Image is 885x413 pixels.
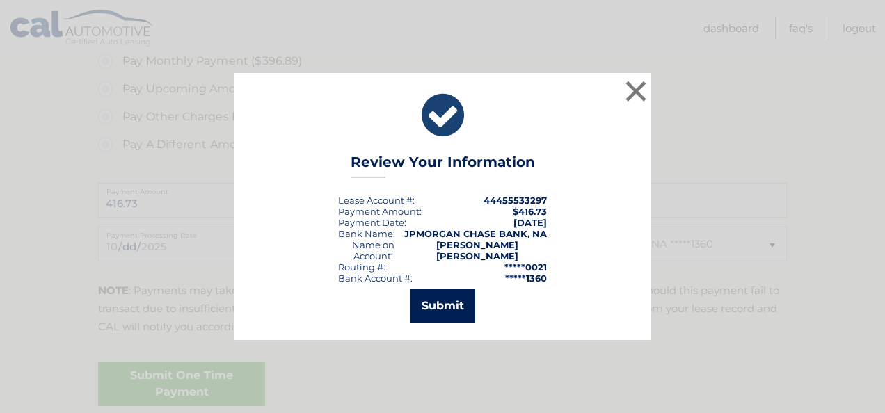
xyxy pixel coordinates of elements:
span: [DATE] [513,217,547,228]
div: Bank Name: [338,228,395,239]
button: × [622,77,650,105]
strong: 44455533297 [484,195,547,206]
div: Routing #: [338,261,385,273]
strong: [PERSON_NAME] [PERSON_NAME] [436,239,518,261]
span: $416.73 [513,206,547,217]
div: Bank Account #: [338,273,413,284]
button: Submit [410,289,475,323]
strong: JPMORGAN CHASE BANK, NA [404,228,547,239]
span: Payment Date [338,217,404,228]
div: Name on Account: [338,239,408,261]
h3: Review Your Information [351,154,535,178]
div: Lease Account #: [338,195,415,206]
div: Payment Amount: [338,206,422,217]
div: : [338,217,406,228]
